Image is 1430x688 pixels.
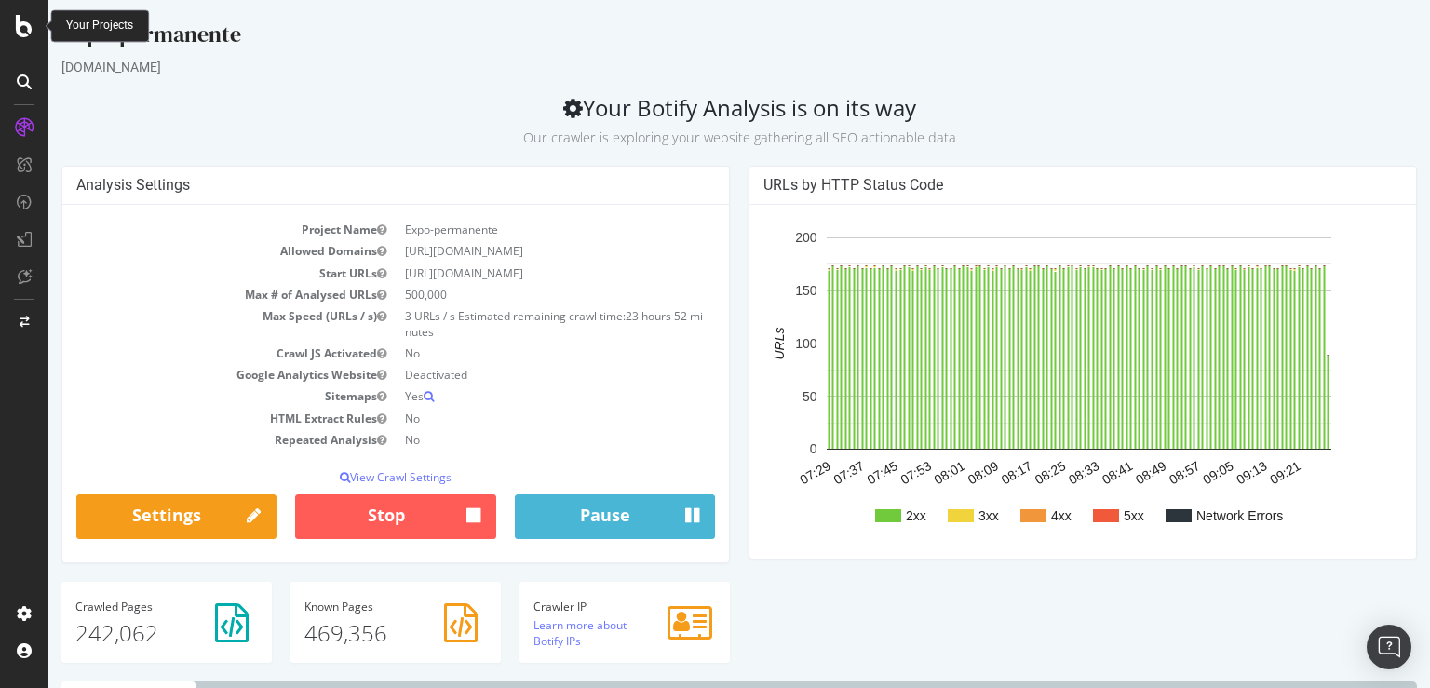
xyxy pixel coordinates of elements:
[747,336,769,351] text: 100
[28,364,347,385] td: Google Analytics Website
[1018,458,1054,487] text: 08:33
[475,128,908,146] small: Our crawler is exploring your website gathering all SEO actionable data
[28,176,667,195] h4: Analysis Settings
[850,458,886,487] text: 07:53
[485,617,578,649] a: Learn more about Botify IPs
[13,95,1369,147] h2: Your Botify Analysis is on its way
[28,343,347,364] td: Crawl JS Activated
[754,389,769,404] text: 50
[27,617,209,649] p: 242,062
[256,600,438,613] h4: Pages Known
[347,364,667,385] td: Deactivated
[782,458,818,487] text: 07:37
[13,19,1369,58] div: Expo-permanente
[1219,458,1255,487] text: 09:21
[247,494,447,539] button: Stop
[357,308,654,340] span: 23 hours 52 minutes
[715,176,1354,195] h4: URLs by HTTP Status Code
[749,458,785,487] text: 07:29
[347,263,667,284] td: [URL][DOMAIN_NAME]
[1185,458,1221,487] text: 09:13
[917,458,953,487] text: 08:09
[28,263,347,284] td: Start URLs
[1148,508,1234,523] text: Network Errors
[884,458,920,487] text: 08:01
[984,458,1020,487] text: 08:25
[347,284,667,305] td: 500,000
[28,284,347,305] td: Max # of Analysed URLs
[762,442,769,457] text: 0
[28,385,347,407] td: Sitemaps
[1051,458,1087,487] text: 08:41
[347,240,667,262] td: [URL][DOMAIN_NAME]
[1003,508,1023,523] text: 4xx
[1367,625,1411,669] div: Open Intercom Messenger
[1085,458,1121,487] text: 08:49
[747,231,769,246] text: 200
[28,429,347,451] td: Repeated Analysis
[1118,458,1154,487] text: 08:57
[13,58,1369,76] div: [DOMAIN_NAME]
[347,305,667,343] td: 3 URLs / s Estimated remaining crawl time:
[347,385,667,407] td: Yes
[857,508,878,523] text: 2xx
[347,408,667,429] td: No
[1152,458,1188,487] text: 09:05
[347,429,667,451] td: No
[256,617,438,649] p: 469,356
[28,494,228,539] a: Settings
[715,219,1346,545] svg: A chart.
[66,18,133,34] div: Your Projects
[347,219,667,240] td: Expo-permanente
[951,458,987,487] text: 08:17
[27,600,209,613] h4: Pages Crawled
[930,508,951,523] text: 3xx
[723,328,738,360] text: URLs
[1075,508,1096,523] text: 5xx
[747,283,769,298] text: 150
[28,469,667,485] p: View Crawl Settings
[485,600,668,613] h4: Crawler IP
[816,458,852,487] text: 07:45
[466,494,667,539] button: Pause
[347,343,667,364] td: No
[28,305,347,343] td: Max Speed (URLs / s)
[28,219,347,240] td: Project Name
[28,408,347,429] td: HTML Extract Rules
[28,240,347,262] td: Allowed Domains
